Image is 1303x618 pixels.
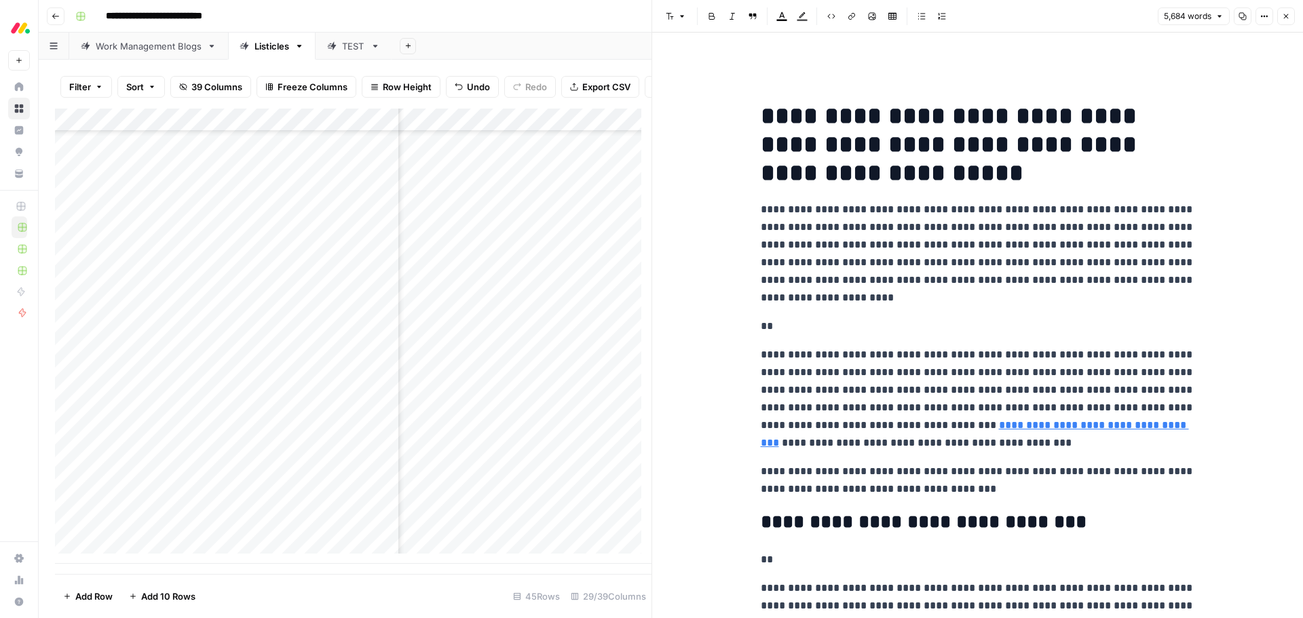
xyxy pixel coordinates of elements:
button: Sort [117,76,165,98]
span: Filter [69,80,91,94]
button: Filter [60,76,112,98]
span: 39 Columns [191,80,242,94]
div: 45 Rows [508,585,565,607]
span: Add 10 Rows [141,590,195,603]
span: Add Row [75,590,113,603]
span: Row Height [383,80,432,94]
span: Redo [525,80,547,94]
button: Redo [504,76,556,98]
a: Settings [8,547,30,569]
button: Undo [446,76,499,98]
span: Export CSV [582,80,630,94]
a: TEST [316,33,392,60]
button: Freeze Columns [257,76,356,98]
button: Add Row [55,585,121,607]
a: Insights [8,119,30,141]
a: Listicles [228,33,316,60]
a: Browse [8,98,30,119]
div: 29/39 Columns [565,585,651,607]
div: Work Management Blogs [96,39,202,53]
img: Monday.com Logo [8,16,33,40]
button: 39 Columns [170,76,251,98]
span: 5,684 words [1164,10,1211,22]
span: Sort [126,80,144,94]
div: Listicles [254,39,289,53]
span: Freeze Columns [278,80,347,94]
a: Work Management Blogs [69,33,228,60]
button: Help + Support [8,591,30,613]
button: Export CSV [561,76,639,98]
button: 5,684 words [1158,7,1230,25]
a: Your Data [8,163,30,185]
a: Opportunities [8,141,30,163]
span: Undo [467,80,490,94]
button: Workspace: Monday.com [8,11,30,45]
button: Add 10 Rows [121,585,204,607]
a: Home [8,76,30,98]
a: Usage [8,569,30,591]
button: Row Height [362,76,440,98]
div: TEST [342,39,365,53]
